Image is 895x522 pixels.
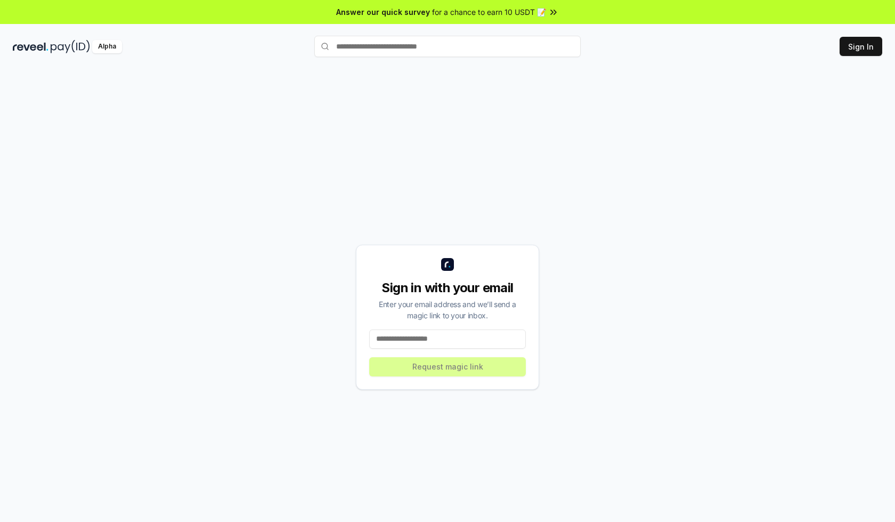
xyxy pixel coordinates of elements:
[51,40,90,53] img: pay_id
[369,299,526,321] div: Enter your email address and we’ll send a magic link to your inbox.
[840,37,882,56] button: Sign In
[336,6,430,18] span: Answer our quick survey
[369,279,526,296] div: Sign in with your email
[92,40,122,53] div: Alpha
[13,40,48,53] img: reveel_dark
[432,6,546,18] span: for a chance to earn 10 USDT 📝
[441,258,454,271] img: logo_small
